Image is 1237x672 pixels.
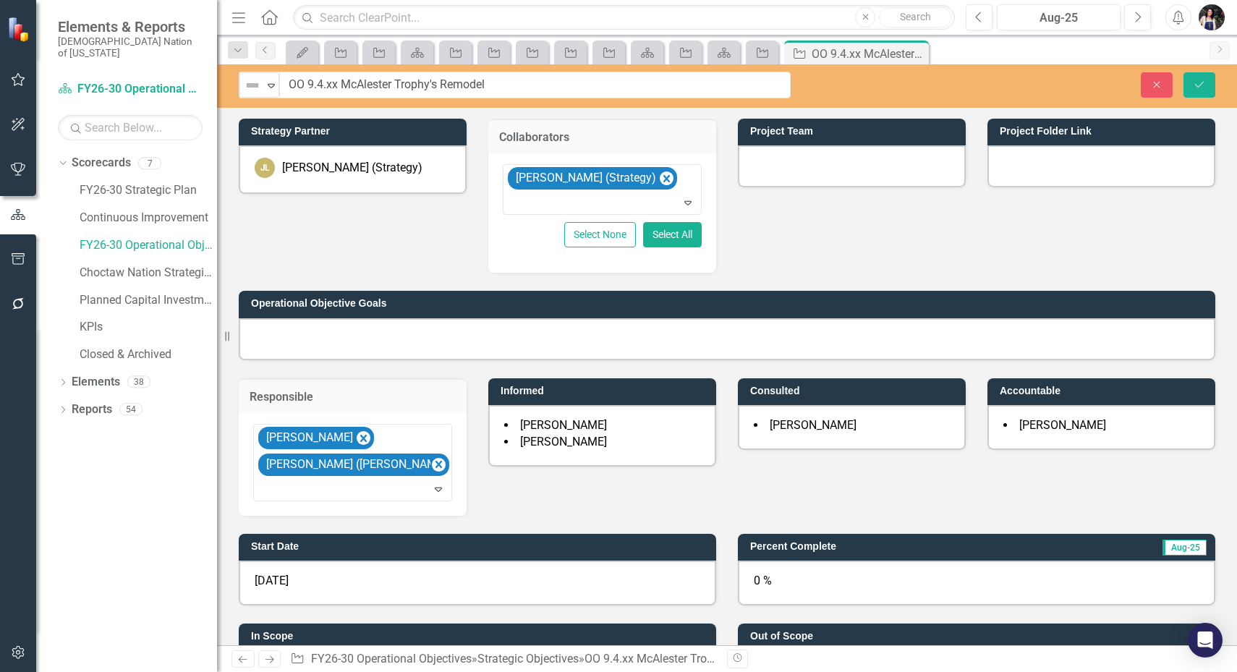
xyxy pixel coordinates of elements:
a: Closed & Archived [80,346,217,363]
button: Search [879,7,951,27]
h3: Out of Scope [750,631,1208,642]
div: Remove Amy Davis [357,431,370,445]
button: Aug-25 [997,4,1121,30]
a: Choctaw Nation Strategic Plan [80,265,217,281]
div: Remove Morgan Goad (Strategy) [660,171,673,185]
div: Remove William (Brian) Owenby [432,458,446,472]
button: Select None [564,222,636,247]
button: Select All [643,222,702,247]
a: KPIs [80,319,217,336]
input: Search Below... [58,115,203,140]
img: ClearPoint Strategy [7,16,33,42]
div: OO 9.4.xx McAlester Trophy's Remodel [812,45,925,63]
div: [PERSON_NAME] [262,428,355,448]
a: Continuous Improvement [80,210,217,226]
div: 0 % [738,561,1215,605]
input: Search ClearPoint... [293,5,955,30]
div: [PERSON_NAME] (Strategy) [282,160,422,176]
h3: Responsible [250,391,456,404]
div: Aug-25 [1002,9,1115,27]
h3: Strategy Partner [251,126,459,137]
div: 38 [127,376,150,388]
div: Open Intercom Messenger [1188,623,1223,658]
span: Search [900,11,931,22]
span: Aug-25 [1162,540,1207,556]
h3: Consulted [750,386,958,396]
h3: Project Folder Link [1000,126,1208,137]
a: Elements [72,374,120,391]
span: [PERSON_NAME] [520,418,607,432]
div: OO 9.4.xx McAlester Trophy's Remodel [585,652,781,665]
small: [DEMOGRAPHIC_DATA] Nation of [US_STATE] [58,35,203,59]
h3: Project Team [750,126,958,137]
h3: Collaborators [499,131,705,144]
a: FY26-30 Strategic Plan [80,182,217,199]
img: Not Defined [244,77,261,94]
div: [PERSON_NAME] (Strategy) [511,168,658,189]
h3: In Scope [251,631,709,642]
a: FY26-30 Operational Objectives [80,237,217,254]
span: Elements & Reports [58,18,203,35]
span: [DATE] [255,574,289,587]
span: [PERSON_NAME] [770,418,856,432]
div: » » [290,651,716,668]
a: FY26-30 Operational Objectives [311,652,472,665]
img: Layla Freeman [1199,4,1225,30]
h3: Start Date [251,541,709,552]
a: Scorecards [72,155,131,171]
h3: Informed [501,386,709,396]
h3: Percent Complete [750,541,1050,552]
a: Strategic Objectives [477,652,579,665]
a: FY26-30 Operational Objectives [58,81,203,98]
span: [PERSON_NAME] [1019,418,1106,432]
h3: Accountable [1000,386,1208,396]
a: Planned Capital Investments [80,292,217,309]
div: [PERSON_NAME] ([PERSON_NAME]) [PERSON_NAME] [262,454,430,475]
h3: Operational Objective Goals [251,298,1208,309]
div: JL [255,158,275,178]
span: [PERSON_NAME] [520,435,607,448]
div: 54 [119,404,143,416]
a: Reports [72,401,112,418]
input: This field is required [279,72,791,98]
div: 7 [138,157,161,169]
